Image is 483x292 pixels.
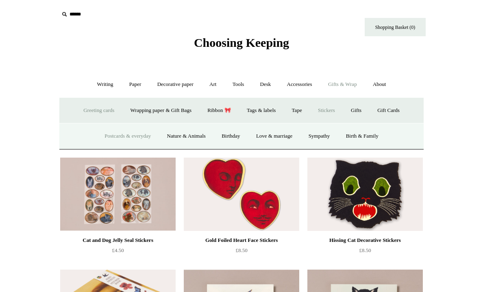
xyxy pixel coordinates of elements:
[214,125,248,147] a: Birthday
[235,247,247,253] span: £8.50
[365,18,426,36] a: Shopping Basket (0)
[97,125,158,147] a: Postcards & everyday
[344,100,369,121] a: Gifts
[200,100,238,121] a: Ribbon 🎀
[194,42,289,48] a: Choosing Keeping
[186,235,297,245] div: Gold Foiled Heart Face Stickers
[339,125,386,147] a: Birth & Family
[311,100,342,121] a: Stickers
[253,74,278,95] a: Desk
[60,158,176,231] a: Cat and Dog Jelly Seal Stickers Cat and Dog Jelly Seal Stickers
[60,158,176,231] img: Cat and Dog Jelly Seal Stickers
[60,235,176,269] a: Cat and Dog Jelly Seal Stickers £4.50
[194,36,289,49] span: Choosing Keeping
[307,235,423,269] a: Hissing Cat Decorative Stickers £8.50
[239,100,283,121] a: Tags & labels
[184,158,299,231] img: Gold Foiled Heart Face Stickers
[123,100,199,121] a: Wrapping paper & Gift Bags
[112,247,124,253] span: £4.50
[359,247,371,253] span: £8.50
[184,235,299,269] a: Gold Foiled Heart Face Stickers £8.50
[202,74,224,95] a: Art
[150,74,201,95] a: Decorative paper
[307,158,423,231] img: Hissing Cat Decorative Stickers
[76,100,122,121] a: Greeting cards
[122,74,149,95] a: Paper
[370,100,407,121] a: Gift Cards
[309,235,421,245] div: Hissing Cat Decorative Stickers
[184,158,299,231] a: Gold Foiled Heart Face Stickers Gold Foiled Heart Face Stickers
[90,74,121,95] a: Writing
[301,125,337,147] a: Sympathy
[160,125,213,147] a: Nature & Animals
[280,74,320,95] a: Accessories
[249,125,300,147] a: Love & marriage
[62,235,174,245] div: Cat and Dog Jelly Seal Stickers
[225,74,252,95] a: Tools
[285,100,309,121] a: Tape
[307,158,423,231] a: Hissing Cat Decorative Stickers Hissing Cat Decorative Stickers
[321,74,364,95] a: Gifts & Wrap
[366,74,394,95] a: About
